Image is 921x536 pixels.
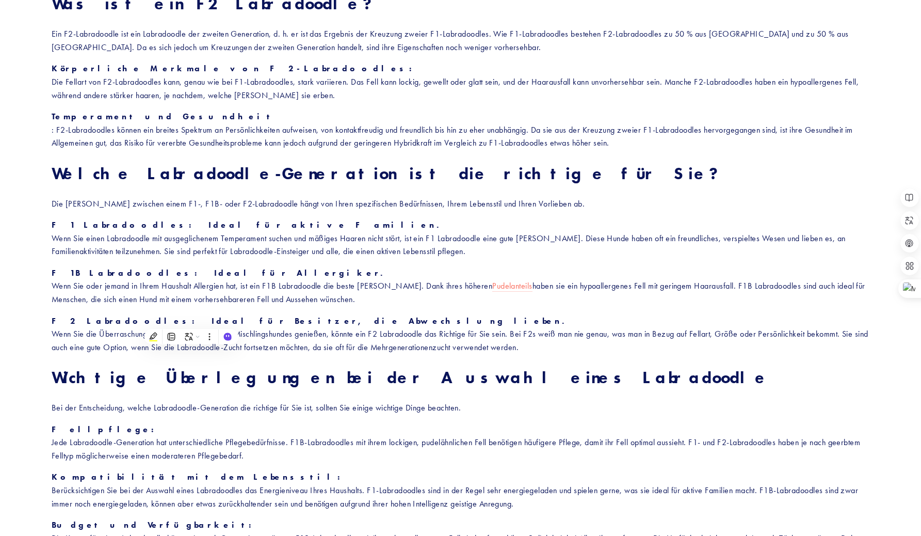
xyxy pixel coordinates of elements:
[492,281,532,291] font: Pudelanteils
[52,437,863,461] font: Jede Labradoodle-Generation hat unterschiedliche Pflegebedürfnisse. F1B-Labradoodles mit ihrem lo...
[52,520,260,530] font: Budget und Verfügbarkeit:
[52,220,446,230] font: F1 Labradoodles: Ideal für aktive Familien.
[52,29,851,52] font: Ein F2-Labradoodle ist ein Labradoodle der zweiten Generation, d. h. er ist das Ergebnis der Kreu...
[52,403,461,413] font: Bei der Entscheidung, welche Labradoodle-Generation die richtige für Sie ist, sollten Sie einige ...
[52,112,273,121] font: Temperament und Gesundheit
[52,329,870,352] font: Wenn Sie die Überraschung und Einzigartigkeit eines Mischlingshundes genießen, könnte ein F2 Labr...
[492,281,532,292] a: Pudelanteils
[52,367,770,387] font: Wichtige Überlegungen bei der Auswahl eines Labradoodle
[52,125,855,148] font: : F2-Labradoodles können ein breites Spektrum an Persönlichkeiten aufweisen, von kontaktfreudig u...
[52,316,571,326] font: F2 Labradoodles: Ideal für Besitzer, die Abwechslung lieben.
[52,233,848,257] font: Wenn Sie einen Labradoodle mit ausgeglichenem Temperament suchen und mäßiges Haaren nicht stört, ...
[52,163,723,183] font: Welche Labradoodle-Generation ist die richtige für Sie?
[52,77,861,100] font: Die Fellart von F2-Labradoodles kann, genau wie bei F1-Labradoodles, stark variieren. Das Fell ka...
[52,472,348,482] font: Kompatibilität mit dem Lebensstil:
[52,281,492,291] font: Wenn Sie oder jemand in Ihrem Haushalt Allergien hat, ist ein F1B Labradoodle die beste [PERSON_N...
[52,199,585,209] font: Die [PERSON_NAME] zwischen einem F1-, F1B- oder F2-Labradoodle hängt von Ihren spezifischen Bedür...
[52,485,861,509] font: Berücksichtigen Sie bei der Auswahl eines Labradoodles das Energieniveau Ihres Haushalts. F1-Labr...
[52,268,390,278] font: F1B Labradoodles: Ideal für Allergiker.
[52,424,162,434] font: Fellpflege:
[52,64,421,73] font: Körperliche Merkmale von F2-Labradoodles:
